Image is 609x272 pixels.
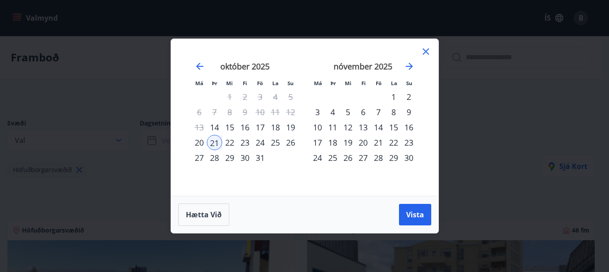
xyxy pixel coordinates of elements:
small: Su [406,80,412,86]
td: Not available. miðvikudagur, 1. október 2025 [222,89,237,104]
td: Not available. mánudagur, 13. október 2025 [192,120,207,135]
div: 24 [310,150,325,165]
td: Not available. föstudagur, 10. október 2025 [253,104,268,120]
td: Choose miðvikudagur, 22. október 2025 as your check-out date. It’s available. [222,135,237,150]
td: Choose þriðjudagur, 18. nóvember 2025 as your check-out date. It’s available. [325,135,340,150]
td: Choose laugardagur, 22. nóvember 2025 as your check-out date. It’s available. [386,135,401,150]
div: 13 [356,120,371,135]
div: 18 [325,135,340,150]
div: 15 [386,120,401,135]
div: 16 [401,120,416,135]
td: Choose þriðjudagur, 14. október 2025 as your check-out date. It’s available. [207,120,222,135]
div: 24 [253,135,268,150]
td: Choose laugardagur, 18. október 2025 as your check-out date. It’s available. [268,120,283,135]
td: Selected as start date. þriðjudagur, 21. október 2025 [207,135,222,150]
div: 25 [268,135,283,150]
small: Þr [212,80,217,86]
td: Choose mánudagur, 3. nóvember 2025 as your check-out date. It’s available. [310,104,325,120]
td: Not available. fimmtudagur, 9. október 2025 [237,104,253,120]
div: 6 [356,104,371,120]
td: Choose fimmtudagur, 13. nóvember 2025 as your check-out date. It’s available. [356,120,371,135]
div: 28 [371,150,386,165]
td: Choose laugardagur, 25. október 2025 as your check-out date. It’s available. [268,135,283,150]
td: Choose miðvikudagur, 12. nóvember 2025 as your check-out date. It’s available. [340,120,356,135]
td: Choose laugardagur, 29. nóvember 2025 as your check-out date. It’s available. [386,150,401,165]
div: 18 [268,120,283,135]
div: 16 [237,120,253,135]
small: Fi [243,80,247,86]
div: 22 [222,135,237,150]
td: Choose miðvikudagur, 15. október 2025 as your check-out date. It’s available. [222,120,237,135]
div: 29 [386,150,401,165]
div: 9 [401,104,416,120]
small: Má [314,80,322,86]
div: 21 [207,135,222,150]
td: Not available. sunnudagur, 5. október 2025 [283,89,298,104]
div: 26 [283,135,298,150]
div: 2 [401,89,416,104]
small: Þr [330,80,336,86]
td: Not available. laugardagur, 11. október 2025 [268,104,283,120]
small: La [391,80,397,86]
small: Má [195,80,203,86]
td: Not available. sunnudagur, 12. október 2025 [283,104,298,120]
div: 31 [253,150,268,165]
div: 5 [340,104,356,120]
td: Choose fimmtudagur, 6. nóvember 2025 as your check-out date. It’s available. [356,104,371,120]
td: Choose föstudagur, 24. október 2025 as your check-out date. It’s available. [253,135,268,150]
td: Not available. laugardagur, 4. október 2025 [268,89,283,104]
div: 19 [340,135,356,150]
td: Not available. miðvikudagur, 8. október 2025 [222,104,237,120]
td: Choose sunnudagur, 26. október 2025 as your check-out date. It’s available. [283,135,298,150]
div: 23 [237,135,253,150]
div: 29 [222,150,237,165]
small: Fö [376,80,382,86]
span: Hætta við [186,210,222,220]
div: Move forward to switch to the next month. [404,61,415,72]
td: Choose þriðjudagur, 25. nóvember 2025 as your check-out date. It’s available. [325,150,340,165]
td: Choose fimmtudagur, 20. nóvember 2025 as your check-out date. It’s available. [356,135,371,150]
div: 14 [207,120,222,135]
td: Choose föstudagur, 17. október 2025 as your check-out date. It’s available. [253,120,268,135]
td: Choose föstudagur, 14. nóvember 2025 as your check-out date. It’s available. [371,120,386,135]
td: Not available. þriðjudagur, 7. október 2025 [207,104,222,120]
td: Not available. föstudagur, 3. október 2025 [253,89,268,104]
td: Choose mánudagur, 24. nóvember 2025 as your check-out date. It’s available. [310,150,325,165]
td: Choose laugardagur, 8. nóvember 2025 as your check-out date. It’s available. [386,104,401,120]
div: 22 [386,135,401,150]
td: Choose mánudagur, 17. nóvember 2025 as your check-out date. It’s available. [310,135,325,150]
div: 11 [325,120,340,135]
div: 27 [356,150,371,165]
div: 27 [192,150,207,165]
td: Choose fimmtudagur, 23. október 2025 as your check-out date. It’s available. [237,135,253,150]
td: Choose mánudagur, 20. október 2025 as your check-out date. It’s available. [192,135,207,150]
span: Vista [406,210,424,220]
div: 14 [371,120,386,135]
div: 30 [237,150,253,165]
td: Choose föstudagur, 28. nóvember 2025 as your check-out date. It’s available. [371,150,386,165]
div: 17 [253,120,268,135]
td: Choose miðvikudagur, 19. nóvember 2025 as your check-out date. It’s available. [340,135,356,150]
div: 3 [310,104,325,120]
td: Choose sunnudagur, 9. nóvember 2025 as your check-out date. It’s available. [401,104,416,120]
td: Not available. mánudagur, 6. október 2025 [192,104,207,120]
td: Choose laugardagur, 15. nóvember 2025 as your check-out date. It’s available. [386,120,401,135]
div: 15 [222,120,237,135]
td: Choose fimmtudagur, 16. október 2025 as your check-out date. It’s available. [237,120,253,135]
div: 23 [401,135,416,150]
div: 17 [310,135,325,150]
div: 28 [207,150,222,165]
div: 7 [371,104,386,120]
td: Choose laugardagur, 1. nóvember 2025 as your check-out date. It’s available. [386,89,401,104]
small: Mi [226,80,233,86]
small: Mi [345,80,352,86]
div: Calendar [182,50,428,185]
button: Hætta við [178,203,229,226]
div: 20 [192,135,207,150]
div: Move backward to switch to the previous month. [194,61,205,72]
td: Choose sunnudagur, 16. nóvember 2025 as your check-out date. It’s available. [401,120,416,135]
div: 30 [401,150,416,165]
small: Su [287,80,294,86]
td: Choose þriðjudagur, 28. október 2025 as your check-out date. It’s available. [207,150,222,165]
td: Choose mánudagur, 10. nóvember 2025 as your check-out date. It’s available. [310,120,325,135]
